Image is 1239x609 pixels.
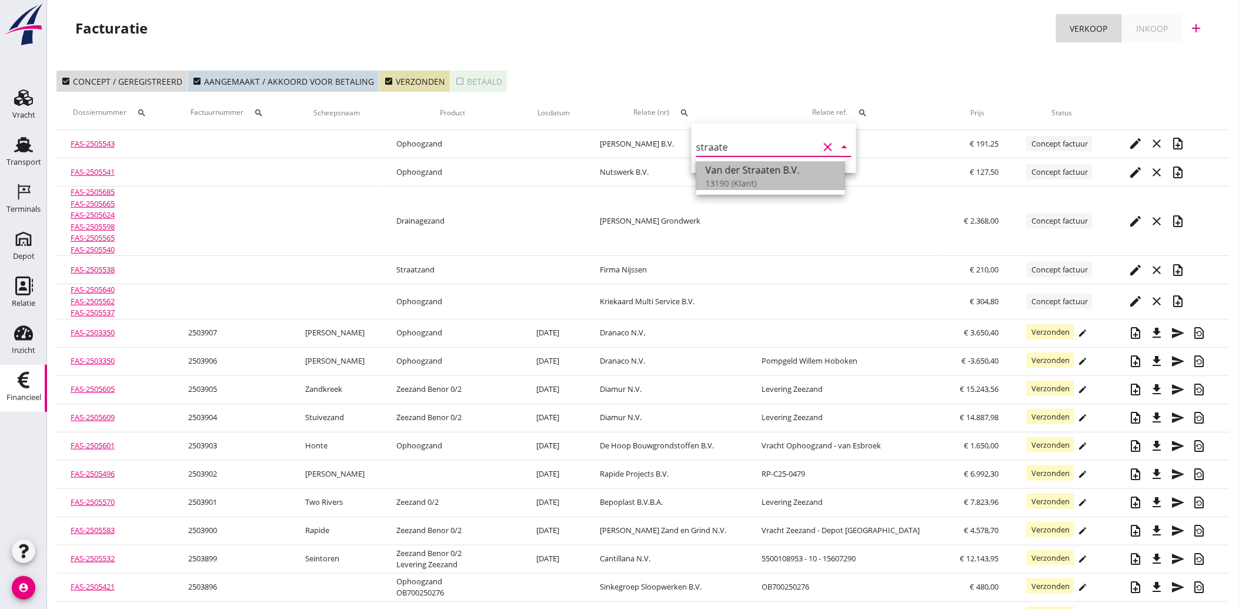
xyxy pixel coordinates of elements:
[384,76,393,86] i: check_box
[522,460,586,488] td: [DATE]
[586,375,747,404] td: Diamur N.V.
[1078,328,1087,338] i: edit
[1150,382,1164,397] i: file_download
[1027,213,1093,228] span: Concept factuur
[586,284,747,320] td: Kriekaard Multi Service B.V.
[522,517,586,545] td: [DATE]
[1150,552,1164,566] i: file_download
[747,432,943,460] td: Vracht Ophoogzand - van Esbroek
[1078,357,1087,366] i: edit
[71,232,115,243] a: FAS-2505565
[1171,495,1185,510] i: send
[747,347,943,375] td: Pompgeld Willem Hoboken
[747,545,943,573] td: 5500108953 - 10 - 15607290
[1150,137,1164,151] i: close
[71,187,115,197] a: FAS-2505685
[586,404,747,432] td: Diamur N.V.
[1171,382,1185,397] i: send
[1013,96,1111,129] th: Status
[291,517,383,545] td: Rapide
[747,375,943,404] td: Levering Zeezand
[6,158,41,166] div: Transport
[1171,326,1185,340] i: send
[1027,352,1074,368] span: Verzonden
[586,517,747,545] td: [PERSON_NAME] Zand en Grind N.V.
[1150,411,1164,425] i: file_download
[1078,385,1087,394] i: edit
[586,130,747,158] td: [PERSON_NAME] B.V.
[71,355,115,366] a: FAS-2503350
[71,264,115,275] a: FAS-2505538
[1129,495,1143,510] i: note_add
[1171,294,1185,308] i: note_add
[1078,470,1087,479] i: edit
[522,404,586,432] td: [DATE]
[254,108,263,118] i: search
[522,545,586,573] td: [DATE]
[384,75,445,88] div: Verzonden
[1129,165,1143,179] i: edit
[383,517,523,545] td: Zeezand Benor 0/2
[291,460,383,488] td: [PERSON_NAME]
[943,347,1013,375] td: € -3.650,40
[696,138,819,157] input: Selecteer een relatie
[747,488,943,517] td: Levering Zeezand
[6,205,41,213] div: Terminals
[586,573,747,601] td: Sinkegroep Sloopwerken B.V.
[383,96,523,129] th: Product
[837,140,851,154] i: arrow_drop_down
[61,75,182,88] div: Concept / geregistreerd
[1027,465,1074,481] span: Verzonden
[1129,580,1143,594] i: note_add
[75,19,148,38] div: Facturatie
[1078,526,1087,535] i: edit
[1078,554,1087,564] i: edit
[71,284,115,295] a: FAS-2505640
[383,158,523,187] td: Ophoogzand
[586,256,747,284] td: Firma Nijssen
[1056,14,1123,42] a: Verkoop
[383,432,523,460] td: Ophoogzand
[383,488,523,517] td: Zeezand 0/2
[383,130,523,158] td: Ophoogzand
[174,573,291,601] td: 2503896
[174,96,291,129] th: Factuurnummer
[747,404,943,432] td: Levering Zeezand
[1190,21,1204,35] i: add
[71,209,115,220] a: FAS-2505624
[747,460,943,488] td: RP-C25-0479
[943,284,1013,320] td: € 304,80
[1129,137,1143,151] i: edit
[586,545,747,573] td: Cantillana N.V.
[71,138,115,149] a: FAS-2505543
[1150,214,1164,228] i: close
[1027,437,1074,452] span: Verzonden
[1171,165,1185,179] i: note_add
[522,375,586,404] td: [DATE]
[943,158,1013,187] td: € 127,50
[1150,263,1164,277] i: close
[943,319,1013,347] td: € 3.650,40
[943,187,1013,256] td: € 2.368,00
[1078,441,1087,451] i: edit
[1129,524,1143,538] i: note_add
[1193,524,1207,538] i: restore_page
[943,460,1013,488] td: € 6.992,30
[450,71,507,92] button: Betaald
[1027,381,1074,396] span: Verzonden
[188,71,379,92] button: Aangemaakt / akkoord voor betaling
[383,375,523,404] td: Zeezand Benor 0/2
[943,130,1013,158] td: € 191,25
[1078,413,1087,422] i: edit
[12,111,35,119] div: Vracht
[383,256,523,284] td: Straatzand
[291,319,383,347] td: [PERSON_NAME]
[586,488,747,517] td: Bepoplast B.V.B.A.
[747,573,943,601] td: OB700250276
[586,319,747,347] td: Dranaco N.V.
[1150,524,1164,538] i: file_download
[1193,326,1207,340] i: restore_page
[383,284,523,320] td: Ophoogzand
[1129,552,1143,566] i: note_add
[1027,164,1093,179] span: Concept factuur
